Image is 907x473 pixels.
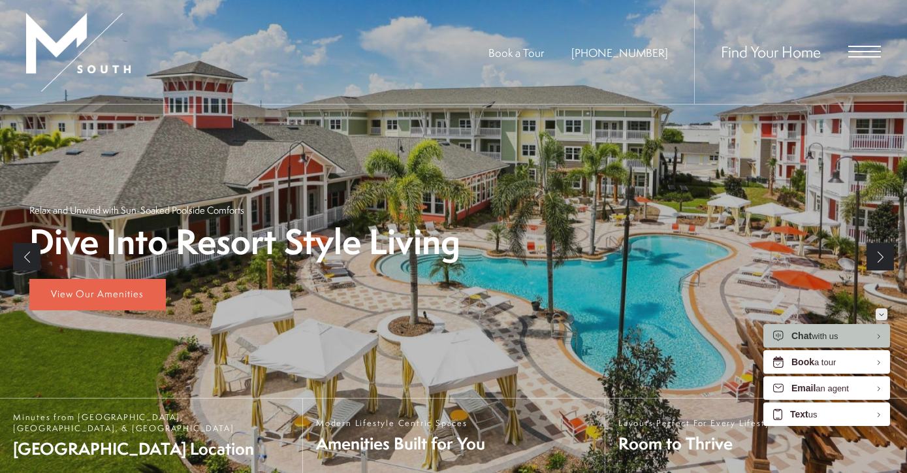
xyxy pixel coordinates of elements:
span: [PHONE_NUMBER] [571,45,668,60]
span: Room to Thrive [618,432,779,455]
img: MSouth [26,13,131,91]
span: Amenities Built for You [316,432,485,455]
a: Modern Lifestyle Centric Spaces [302,399,605,473]
button: Open Menu [848,46,881,57]
span: Layouts Perfect For Every Lifestyle [618,417,779,429]
a: Next [867,243,894,270]
a: View Our Amenities [29,279,166,310]
span: Minutes from [GEOGRAPHIC_DATA], [GEOGRAPHIC_DATA], & [GEOGRAPHIC_DATA] [13,412,289,434]
p: Relax and Unwind with Sun-Soaked Poolside Comforts [29,203,244,217]
a: Call Us at 813-570-8014 [571,45,668,60]
span: [GEOGRAPHIC_DATA] Location [13,437,289,460]
a: Layouts Perfect For Every Lifestyle [605,399,907,473]
a: Find Your Home [721,41,821,62]
p: Dive Into Resort Style Living [29,223,460,261]
a: Previous [13,243,40,270]
a: Book a Tour [488,45,544,60]
span: View Our Amenities [51,287,144,301]
span: Modern Lifestyle Centric Spaces [316,417,485,429]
